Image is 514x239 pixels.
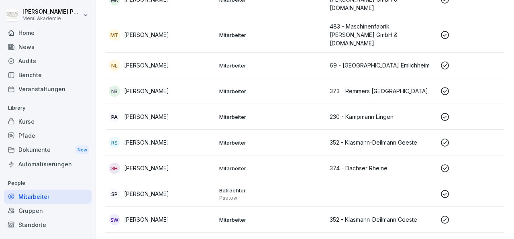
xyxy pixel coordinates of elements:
a: Kurse [4,114,92,129]
a: News [4,40,92,54]
a: Standorte [4,218,92,232]
div: SH [109,163,120,174]
p: Menü Akademie [22,16,81,21]
p: Mitarbeiter [219,62,323,69]
p: [PERSON_NAME] [124,61,169,69]
a: Audits [4,54,92,68]
div: MT [109,29,120,41]
div: New [75,145,89,155]
p: Mitarbeiter [219,216,323,223]
p: [PERSON_NAME] [124,31,169,39]
p: [PERSON_NAME] [124,190,169,198]
a: Home [4,26,92,40]
p: 352 - Klasmann-Deilmann Geeste [330,138,434,147]
p: 374 - Dachser Rheine [330,164,434,172]
p: Mitarbeiter [219,139,323,146]
p: Betrachter [219,187,323,194]
a: Mitarbeiter [4,190,92,204]
a: Berichte [4,68,92,82]
div: SW [109,214,120,225]
a: Gruppen [4,204,92,218]
p: 69 - [GEOGRAPHIC_DATA] Emlichheim [330,61,434,69]
p: Mitarbeiter [219,165,323,172]
p: 352 - Klasmann-Deilmann Geeste [330,215,434,224]
div: Dokumente [4,143,92,157]
div: RS [109,137,120,148]
p: People [4,177,92,190]
div: SP [109,188,120,200]
p: [PERSON_NAME] [124,112,169,121]
p: Mitarbeiter [219,113,323,121]
a: Pfade [4,129,92,143]
p: Mitarbeiter [219,31,323,39]
p: 483 - Maschinenfabrik [PERSON_NAME] GmbH & [DOMAIN_NAME] [330,22,434,47]
a: Automatisierungen [4,157,92,171]
div: NS [109,86,120,97]
p: [PERSON_NAME] [124,87,169,95]
p: [PERSON_NAME] [124,215,169,224]
p: Paetow [219,195,323,201]
a: Veranstaltungen [4,82,92,96]
a: DokumenteNew [4,143,92,157]
p: [PERSON_NAME] [124,164,169,172]
p: Mitarbeiter [219,88,323,95]
p: [PERSON_NAME] [124,138,169,147]
p: 373 - Remmers [GEOGRAPHIC_DATA] [330,87,434,95]
div: PA [109,111,120,123]
p: 230 - Kampmann Lingen [330,112,434,121]
div: NL [109,60,120,71]
p: [PERSON_NAME] Pätow [22,8,81,15]
p: Library [4,102,92,114]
